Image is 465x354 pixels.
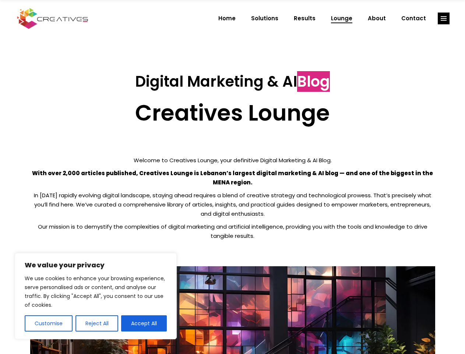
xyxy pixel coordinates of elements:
[438,13,450,24] a: link
[323,9,360,28] a: Lounge
[25,274,167,309] p: We use cookies to enhance your browsing experience, serve personalised ads or content, and analys...
[360,9,394,28] a: About
[218,9,236,28] span: Home
[297,71,330,92] span: Blog
[15,7,90,30] img: Creatives
[331,9,352,28] span: Lounge
[251,9,278,28] span: Solutions
[121,315,167,332] button: Accept All
[30,156,435,165] p: Welcome to Creatives Lounge, your definitive Digital Marketing & AI Blog.
[25,261,167,270] p: We value your privacy
[15,253,177,339] div: We value your privacy
[30,222,435,240] p: Our mission is to demystify the complexities of digital marketing and artificial intelligence, pr...
[401,9,426,28] span: Contact
[211,9,243,28] a: Home
[30,73,435,90] h3: Digital Marketing & AI
[368,9,386,28] span: About
[25,315,73,332] button: Customise
[30,191,435,218] p: In [DATE] rapidly evolving digital landscape, staying ahead requires a blend of creative strategy...
[30,100,435,126] h2: Creatives Lounge
[32,169,433,186] strong: With over 2,000 articles published, Creatives Lounge is Lebanon’s largest digital marketing & AI ...
[75,315,119,332] button: Reject All
[394,9,434,28] a: Contact
[294,9,316,28] span: Results
[243,9,286,28] a: Solutions
[286,9,323,28] a: Results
